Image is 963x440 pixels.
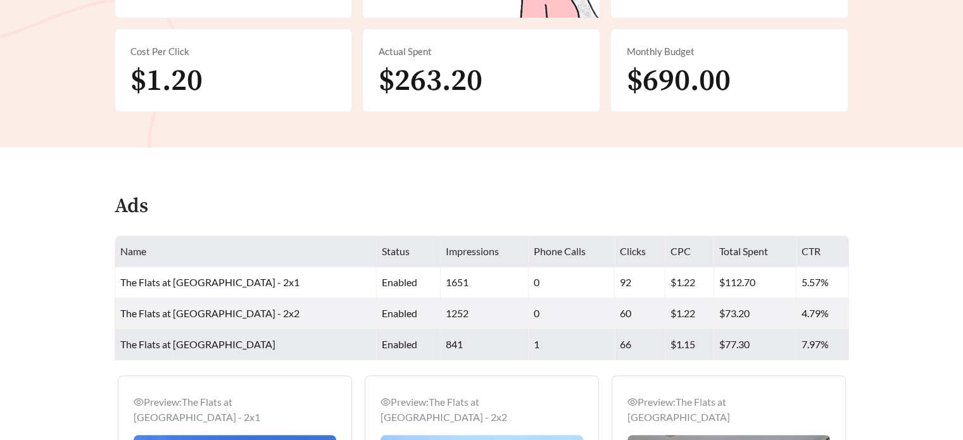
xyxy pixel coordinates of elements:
div: Preview: The Flats at [GEOGRAPHIC_DATA] [627,394,830,425]
td: $1.15 [665,329,714,360]
div: Preview: The Flats at [GEOGRAPHIC_DATA] - 2x1 [134,394,336,425]
div: Preview: The Flats at [GEOGRAPHIC_DATA] - 2x2 [381,394,583,425]
div: Monthly Budget [626,44,833,59]
span: $263.20 [378,62,482,100]
td: $1.22 [665,298,714,329]
span: eye [134,397,144,407]
span: The Flats at [GEOGRAPHIC_DATA] [120,338,275,350]
span: enabled [382,276,417,288]
td: 0 [529,267,615,298]
td: 841 [441,329,529,360]
span: eye [381,397,391,407]
span: enabled [382,338,417,350]
th: Name [115,236,377,267]
span: $690.00 [626,62,730,100]
div: Actual Spent [378,44,584,59]
span: eye [627,397,638,407]
th: Impressions [441,236,529,267]
h4: Ads [115,196,148,218]
td: 92 [615,267,665,298]
td: $1.22 [665,267,714,298]
td: $112.70 [714,267,796,298]
td: $73.20 [714,298,796,329]
span: The Flats at [GEOGRAPHIC_DATA] - 2x2 [120,307,299,319]
th: Status [377,236,441,267]
th: Clicks [615,236,665,267]
td: 1252 [441,298,529,329]
span: CTR [802,245,821,257]
td: 4.79% [796,298,849,329]
td: 7.97% [796,329,849,360]
span: The Flats at [GEOGRAPHIC_DATA] - 2x1 [120,276,299,288]
td: 60 [615,298,665,329]
span: $1.20 [130,62,203,100]
th: Total Spent [714,236,796,267]
span: enabled [382,307,417,319]
span: CPC [670,245,691,257]
td: $77.30 [714,329,796,360]
td: 1651 [441,267,529,298]
td: 1 [529,329,615,360]
th: Phone Calls [529,236,615,267]
td: 66 [615,329,665,360]
div: Cost Per Click [130,44,337,59]
td: 0 [529,298,615,329]
td: 5.57% [796,267,849,298]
